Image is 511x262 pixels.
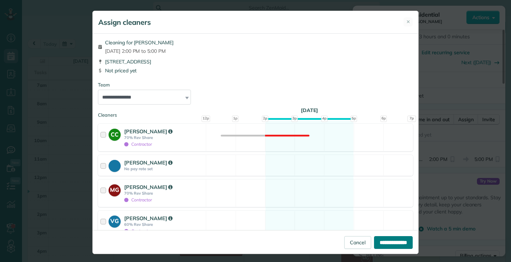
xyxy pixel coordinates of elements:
[109,216,121,225] strong: VG
[124,215,172,222] strong: [PERSON_NAME]
[109,129,121,139] strong: CC
[344,236,371,249] a: Cancel
[98,67,413,74] div: Not priced yet
[124,135,204,140] strong: 70% Rev Share
[124,228,152,234] span: Contractor
[124,222,204,227] strong: 60% Rev Share
[124,128,172,135] strong: [PERSON_NAME]
[105,39,174,46] span: Cleaning for [PERSON_NAME]
[98,58,413,65] div: [STREET_ADDRESS]
[406,18,410,25] span: ✕
[98,17,151,27] h5: Assign cleaners
[109,184,121,194] strong: MG
[124,159,172,166] strong: [PERSON_NAME]
[98,82,413,88] div: Team
[124,141,152,147] span: Contractor
[124,191,204,196] strong: 70% Rev Share
[105,48,174,55] span: [DATE] 2:00 PM to 5:00 PM
[124,184,172,190] strong: [PERSON_NAME]
[124,166,204,171] strong: No pay rate set
[124,197,152,202] span: Contractor
[98,112,413,114] div: Cleaners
